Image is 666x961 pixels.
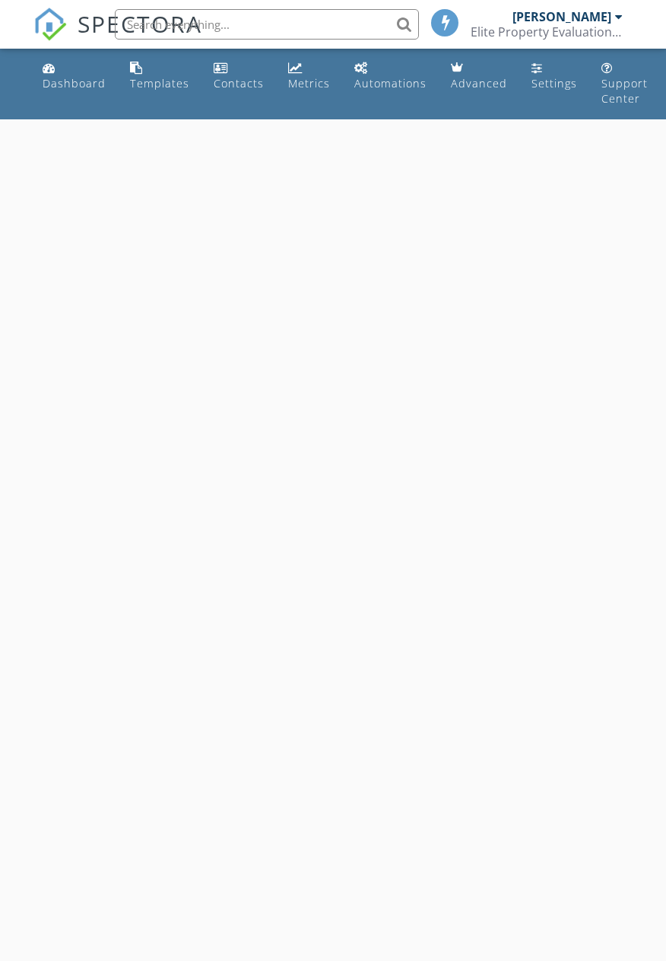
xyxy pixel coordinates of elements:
[124,55,195,98] a: Templates
[354,76,427,90] div: Automations
[348,55,433,98] a: Automations (Basic)
[282,55,336,98] a: Metrics
[451,76,507,90] div: Advanced
[36,55,112,98] a: Dashboard
[601,76,648,106] div: Support Center
[525,55,583,98] a: Settings
[531,76,577,90] div: Settings
[288,76,330,90] div: Metrics
[214,76,264,90] div: Contacts
[33,8,67,41] img: The Best Home Inspection Software - Spectora
[43,76,106,90] div: Dashboard
[33,21,202,52] a: SPECTORA
[512,9,611,24] div: [PERSON_NAME]
[208,55,270,98] a: Contacts
[445,55,513,98] a: Advanced
[595,55,654,113] a: Support Center
[471,24,623,40] div: Elite Property Evaluations LLC
[115,9,419,40] input: Search everything...
[130,76,189,90] div: Templates
[78,8,202,40] span: SPECTORA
